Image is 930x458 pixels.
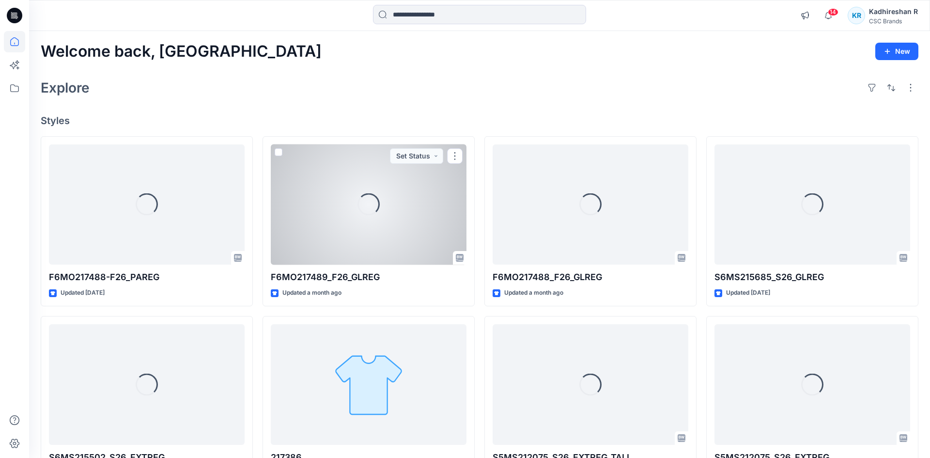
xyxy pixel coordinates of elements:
p: F6MO217489_F26_GLREG [271,270,466,284]
h4: Styles [41,115,918,126]
a: 217386 [271,324,466,445]
p: Updated a month ago [504,288,563,298]
div: CSC Brands [869,17,918,25]
p: S6MS215685_S26_GLREG [714,270,910,284]
p: Updated a month ago [282,288,341,298]
p: F6MO217488_F26_GLREG [493,270,688,284]
h2: Explore [41,80,90,95]
button: New [875,43,918,60]
p: Updated [DATE] [61,288,105,298]
span: 14 [828,8,838,16]
p: Updated [DATE] [726,288,770,298]
h2: Welcome back, [GEOGRAPHIC_DATA] [41,43,322,61]
div: Kadhireshan R [869,6,918,17]
div: KR [848,7,865,24]
p: F6MO217488-F26_PAREG [49,270,245,284]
